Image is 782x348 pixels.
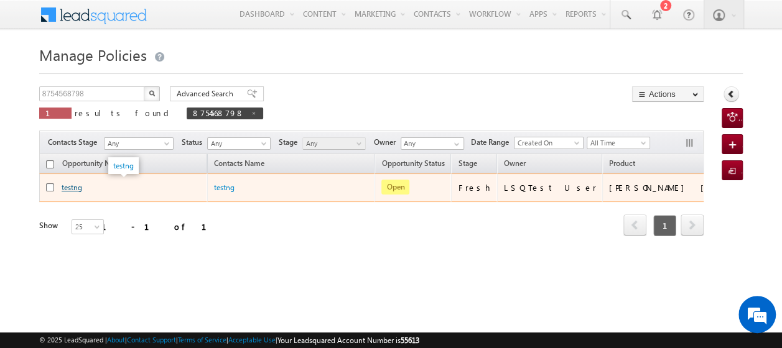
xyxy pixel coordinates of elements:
a: Contact Support [127,336,176,344]
div: Show [39,220,62,231]
input: Type to Search [401,137,464,150]
span: Created On [514,137,579,149]
div: [PERSON_NAME] [PERSON_NAME] Plan [609,182,733,193]
a: Created On [514,137,584,149]
a: Product [603,157,641,173]
div: 1 - 1 of 1 [101,219,221,234]
span: Contacts Name [208,157,271,173]
span: Status [182,137,207,148]
a: 25 [72,219,104,234]
span: 8754568798 [193,108,244,118]
span: Stage [458,158,477,168]
a: Any [302,137,366,150]
a: About [107,336,125,344]
span: Date Range [471,137,514,148]
span: Owner [374,137,401,148]
input: Check all records [46,160,54,168]
div: Fresh [458,182,491,193]
span: Any [303,138,362,149]
span: 1 [653,215,676,236]
span: Stage [279,137,302,148]
a: All Time [587,137,650,149]
a: testng [214,183,235,192]
a: Show All Items [447,138,463,150]
a: Any [207,137,271,150]
a: Any [104,137,174,150]
a: Acceptable Use [228,336,276,344]
span: 55613 [401,336,419,345]
span: Any [105,138,169,149]
img: Search [149,90,155,96]
span: results found [75,108,174,118]
a: Terms of Service [178,336,226,344]
button: Actions [632,86,704,102]
span: Any [208,138,267,149]
span: © 2025 LeadSquared | | | | | [39,334,419,346]
span: Your Leadsquared Account Number is [277,336,419,345]
a: Stage [452,157,483,173]
div: Chat with us now [65,65,209,81]
span: Opportunity Name [62,158,124,168]
span: prev [623,214,646,236]
span: Owner [504,158,526,168]
span: Manage Policies [39,45,147,65]
a: testng [113,161,134,170]
span: Product [609,158,635,168]
a: Opportunity Name [56,157,131,173]
a: Opportunity Status [375,157,450,173]
textarea: Type your message and hit 'Enter' [16,115,227,257]
span: next [681,214,704,236]
a: next [681,216,704,236]
span: 1 [45,108,65,118]
span: All Time [587,137,646,149]
a: testng [62,183,82,192]
em: Start Chat [169,267,226,283]
span: Advanced Search [177,88,237,99]
span: 25 [72,221,105,232]
div: LSQTest User [504,182,597,193]
img: d_60004797649_company_0_60004797649 [21,65,52,81]
a: prev [623,216,646,236]
div: Minimize live chat window [204,6,234,36]
span: Open [381,180,409,195]
span: Contacts Stage [48,137,102,148]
